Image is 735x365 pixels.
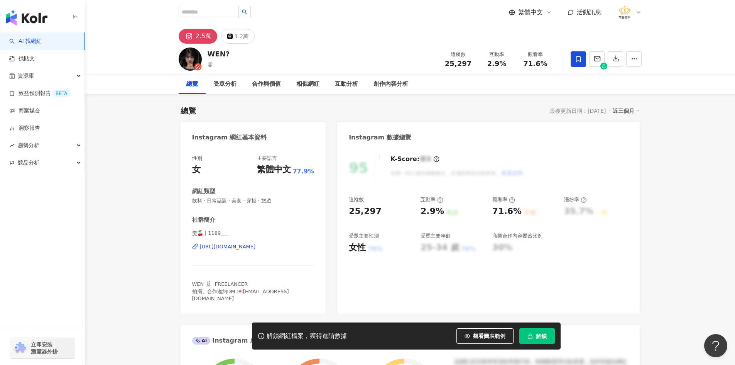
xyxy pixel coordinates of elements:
[9,107,40,115] a: 商案媒合
[482,51,512,58] div: 互動率
[445,59,471,68] span: 25,297
[349,233,379,239] div: 受眾主要性別
[9,143,15,148] span: rise
[192,133,267,142] div: Instagram 網紅基本資料
[518,8,543,17] span: 繁體中文
[473,333,505,339] span: 觀看圖表範例
[31,341,58,355] span: 立即安裝 瀏覽器外掛
[12,342,27,354] img: chrome extension
[9,124,40,132] a: 洞察報告
[335,80,358,89] div: 互動分析
[349,196,364,203] div: 追蹤數
[421,196,443,203] div: 互動率
[181,105,196,116] div: 總覽
[18,137,39,154] span: 趨勢分析
[492,205,522,217] div: 71.6%
[373,80,408,89] div: 創作內容分析
[421,233,451,239] div: 受眾主要年齡
[492,233,542,239] div: 商業合作內容覆蓋比例
[536,333,547,339] span: 解鎖
[349,242,366,254] div: 女性
[196,31,211,42] div: 2.5萬
[390,155,439,163] div: K-Score :
[296,80,319,89] div: 相似網紅
[9,55,35,63] a: 找貼文
[257,164,291,176] div: 繁體中文
[550,108,606,114] div: 最後更新日期：[DATE]
[613,106,640,116] div: 近三個月
[18,154,39,171] span: 競品分析
[208,49,230,59] div: WEN?
[235,31,248,42] div: 1.2萬
[179,29,217,44] button: 2.5萬
[421,205,444,217] div: 2.9%
[617,5,632,20] img: %E6%B3%95%E5%96%AC%E9%86%AB%E7%BE%8E%E8%A8%BA%E6%89%80_LOGO%20.png
[523,60,547,68] span: 71.6%
[242,9,247,15] span: search
[519,328,555,344] button: 解鎖
[293,167,314,176] span: 77.9%
[577,8,602,16] span: 活動訊息
[192,243,314,250] a: [URL][DOMAIN_NAME]
[192,164,201,176] div: 女
[192,281,289,301] span: WEN 🐰 ྀི FREELANCER 拍攝、合作邀約DM 💌[EMAIL_ADDRESS][DOMAIN_NAME]
[18,67,34,85] span: 資源庫
[456,328,514,344] button: 觀看圖表範例
[6,10,47,25] img: logo
[257,155,277,162] div: 主要語言
[192,155,202,162] div: 性別
[521,51,550,58] div: 觀看率
[213,80,237,89] div: 受眾分析
[10,338,75,358] a: chrome extension立即安裝 瀏覽器外掛
[349,133,411,142] div: Instagram 數據總覽
[252,80,281,89] div: 合作與價值
[200,243,256,250] div: [URL][DOMAIN_NAME]
[192,230,314,237] span: 雯🍒 | 1189___
[487,60,507,68] span: 2.9%
[192,187,215,195] div: 網紅類型
[192,197,314,204] span: 飲料 · 日常話題 · 美食 · 穿搭 · 旅遊
[564,196,587,203] div: 漲粉率
[192,216,215,224] div: 社群簡介
[186,80,198,89] div: 總覽
[349,205,382,217] div: 25,297
[221,29,255,44] button: 1.2萬
[444,51,473,58] div: 追蹤數
[9,37,42,45] a: searchAI 找網紅
[208,62,213,68] span: 雯
[179,48,202,71] img: KOL Avatar
[267,332,347,340] div: 解鎖網紅檔案，獲得進階數據
[9,90,70,97] a: 效益預測報告BETA
[492,196,515,203] div: 觀看率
